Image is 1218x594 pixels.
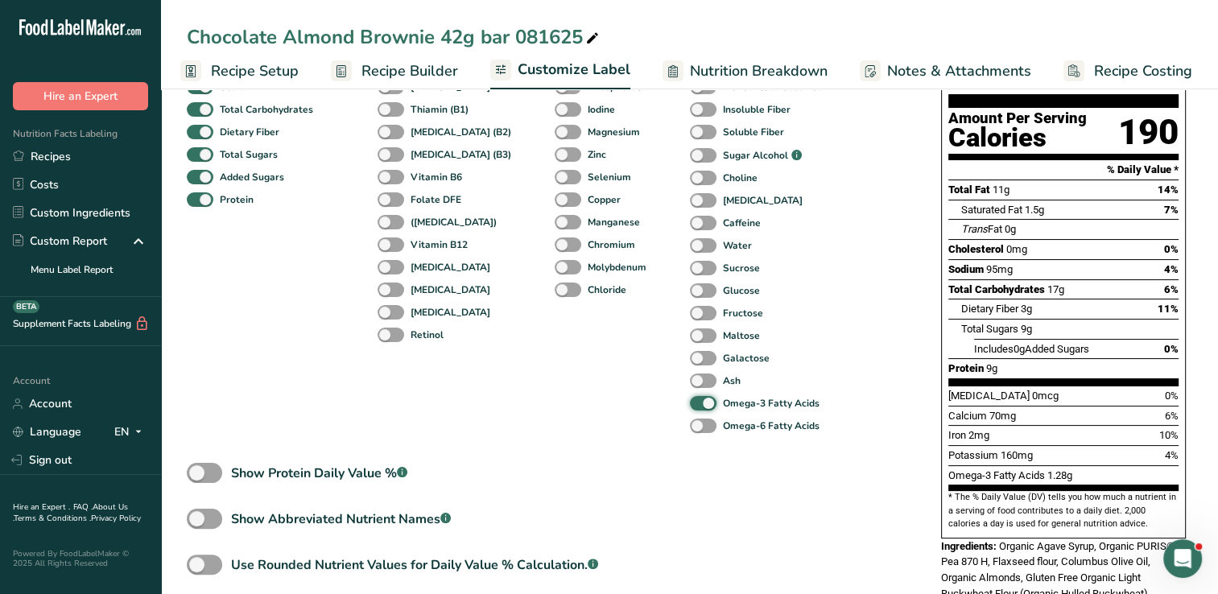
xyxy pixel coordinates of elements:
[231,509,451,529] div: Show Abbreviated Nutrient Names
[411,328,444,342] b: Retinol
[361,60,458,82] span: Recipe Builder
[948,390,1030,402] span: [MEDICAL_DATA]
[13,300,39,313] div: BETA
[961,204,1022,216] span: Saturated Fat
[948,126,1087,150] div: Calories
[1047,469,1072,481] span: 1.28g
[941,540,997,552] span: Ingredients:
[331,53,458,89] a: Recipe Builder
[13,418,81,446] a: Language
[588,237,635,252] b: Chromium
[13,233,107,250] div: Custom Report
[948,449,998,461] span: Potassium
[723,102,791,117] b: Insoluble Fiber
[887,60,1031,82] span: Notes & Attachments
[231,464,407,483] div: Show Protein Daily Value %
[1159,429,1179,441] span: 10%
[961,223,988,235] i: Trans
[1047,283,1064,295] span: 17g
[968,429,989,441] span: 2mg
[13,549,148,568] div: Powered By FoodLabelMaker © 2025 All Rights Reserved
[723,373,741,388] b: Ash
[1163,539,1202,578] iframe: Intercom live chat
[1164,343,1179,355] span: 0%
[948,491,1179,530] section: * The % Daily Value (DV) tells you how much a nutrient in a serving of food contributes to a dail...
[860,53,1031,89] a: Notes & Attachments
[588,102,615,117] b: Iodine
[220,170,284,184] b: Added Sugars
[961,303,1018,315] span: Dietary Fiber
[1063,53,1192,89] a: Recipe Costing
[1005,223,1016,235] span: 0g
[723,283,760,298] b: Glucose
[1164,283,1179,295] span: 6%
[690,60,828,82] span: Nutrition Breakdown
[1158,184,1179,196] span: 14%
[993,184,1009,196] span: 11g
[231,555,598,575] div: Use Rounded Nutrient Values for Daily Value % Calculation.
[948,410,987,422] span: Calcium
[948,283,1045,295] span: Total Carbohydrates
[961,223,1002,235] span: Fat
[948,184,990,196] span: Total Fat
[1032,390,1059,402] span: 0mcg
[723,306,763,320] b: Fructose
[723,216,761,230] b: Caffeine
[588,192,621,207] b: Copper
[723,148,788,163] b: Sugar Alcohol
[91,513,141,524] a: Privacy Policy
[723,125,784,139] b: Soluble Fiber
[723,193,803,208] b: [MEDICAL_DATA]
[723,419,820,433] b: Omega-6 Fatty Acids
[1118,111,1179,154] div: 190
[220,147,278,162] b: Total Sugars
[588,260,646,274] b: Molybdenum
[180,53,299,89] a: Recipe Setup
[1001,449,1033,461] span: 160mg
[411,147,511,162] b: [MEDICAL_DATA] (B3)
[588,170,631,184] b: Selenium
[14,513,91,524] a: Terms & Conditions .
[948,263,984,275] span: Sodium
[411,283,490,297] b: [MEDICAL_DATA]
[723,396,820,410] b: Omega-3 Fatty Acids
[723,261,760,275] b: Sucrose
[986,263,1013,275] span: 95mg
[211,60,299,82] span: Recipe Setup
[1165,410,1179,422] span: 6%
[948,469,1045,481] span: Omega-3 Fatty Acids
[220,102,313,117] b: Total Carbohydrates
[588,125,640,139] b: Magnesium
[220,192,254,207] b: Protein
[588,215,640,229] b: Manganese
[490,52,630,90] a: Customize Label
[1158,303,1179,315] span: 11%
[723,351,770,365] b: Galactose
[73,501,93,513] a: FAQ .
[948,111,1087,126] div: Amount Per Serving
[588,283,626,297] b: Chloride
[13,501,128,524] a: About Us .
[411,305,490,320] b: [MEDICAL_DATA]
[948,243,1004,255] span: Cholesterol
[518,59,630,80] span: Customize Label
[411,237,468,252] b: Vitamin B12
[411,192,461,207] b: Folate DFE
[986,362,997,374] span: 9g
[948,429,966,441] span: Iron
[411,102,469,117] b: Thiamin (B1)
[1094,60,1192,82] span: Recipe Costing
[220,125,279,139] b: Dietary Fiber
[411,260,490,274] b: [MEDICAL_DATA]
[588,147,606,162] b: Zinc
[948,362,984,374] span: Protein
[411,125,511,139] b: [MEDICAL_DATA] (B2)
[1021,323,1032,335] span: 9g
[948,160,1179,179] section: % Daily Value *
[961,323,1018,335] span: Total Sugars
[974,343,1089,355] span: Includes Added Sugars
[989,410,1016,422] span: 70mg
[1025,204,1044,216] span: 1.5g
[1164,243,1179,255] span: 0%
[411,170,462,184] b: Vitamin B6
